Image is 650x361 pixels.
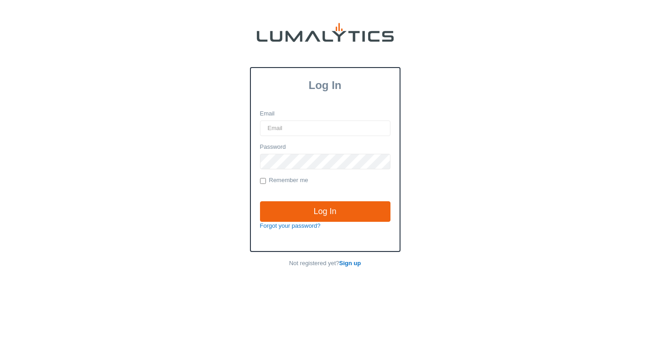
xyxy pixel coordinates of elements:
[260,176,308,185] label: Remember me
[257,23,394,42] img: lumalytics-black-e9b537c871f77d9ce8d3a6940f85695cd68c596e3f819dc492052d1098752254.png
[260,120,390,136] input: Email
[260,201,390,222] input: Log In
[260,110,275,118] label: Email
[251,79,400,92] h3: Log In
[260,222,321,229] a: Forgot your password?
[260,143,286,152] label: Password
[339,260,361,267] a: Sign up
[250,259,400,268] p: Not registered yet?
[260,178,266,184] input: Remember me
